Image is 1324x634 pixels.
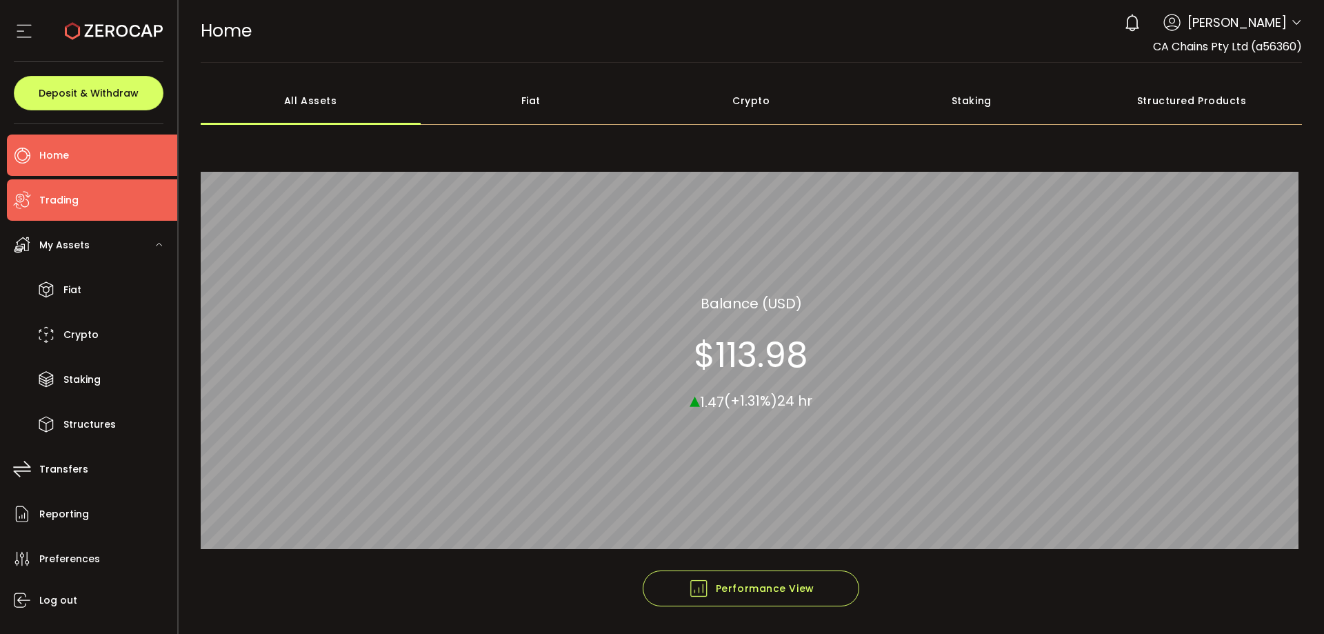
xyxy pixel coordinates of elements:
div: Structured Products [1082,77,1303,125]
span: Structures [63,415,116,435]
iframe: Chat Widget [1163,485,1324,634]
div: Crypto [641,77,862,125]
span: Transfers [39,459,88,479]
span: My Assets [39,235,90,255]
span: Deposit & Withdraw [39,88,139,98]
span: Home [39,146,69,166]
span: [PERSON_NAME] [1187,13,1287,32]
span: Preferences [39,549,100,569]
button: Performance View [643,571,859,606]
span: Trading [39,190,79,210]
span: Staking [63,370,101,390]
span: Reporting [39,504,89,524]
span: 1.47 [700,392,724,411]
section: $113.98 [694,334,808,375]
span: (+1.31%) [724,391,777,410]
span: Home [201,19,252,43]
span: ▴ [690,384,700,414]
span: Crypto [63,325,99,345]
section: Balance (USD) [701,293,802,313]
div: Fiat [421,77,641,125]
div: All Assets [201,77,421,125]
span: 24 hr [777,391,812,410]
button: Deposit & Withdraw [14,76,163,110]
span: Fiat [63,280,81,300]
div: Staking [861,77,1082,125]
div: 聊天小组件 [1163,485,1324,634]
span: Performance View [688,578,814,599]
span: Log out [39,591,77,611]
span: CA Chains Pty Ltd (a56360) [1153,39,1302,55]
